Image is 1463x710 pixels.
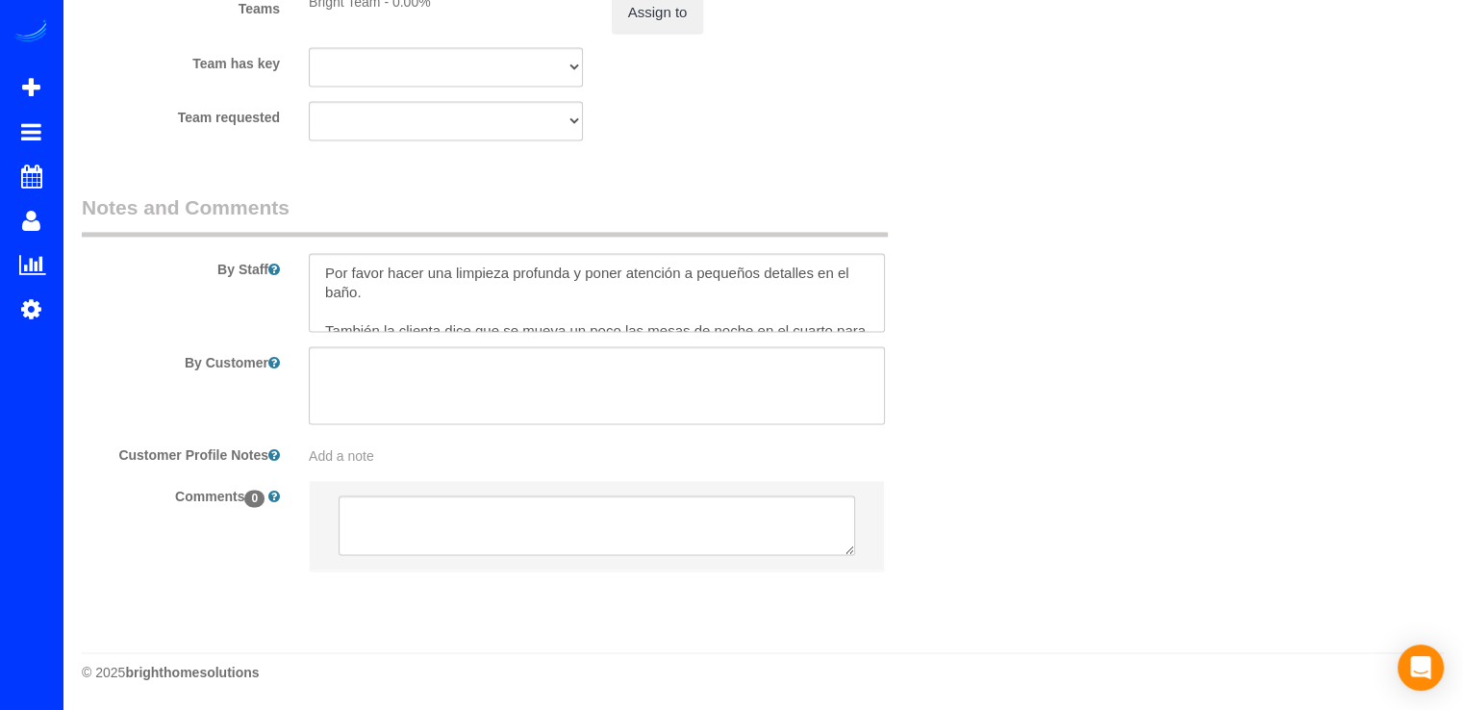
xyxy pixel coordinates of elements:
[67,346,294,372] label: By Customer
[67,101,294,127] label: Team requested
[82,193,888,237] legend: Notes and Comments
[67,439,294,465] label: Customer Profile Notes
[12,19,50,46] img: Automaid Logo
[1398,645,1444,691] div: Open Intercom Messenger
[125,665,259,680] strong: brighthomesolutions
[67,480,294,506] label: Comments
[67,47,294,73] label: Team has key
[244,490,265,507] span: 0
[82,663,1444,682] div: © 2025
[67,253,294,279] label: By Staff
[309,448,374,464] span: Add a note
